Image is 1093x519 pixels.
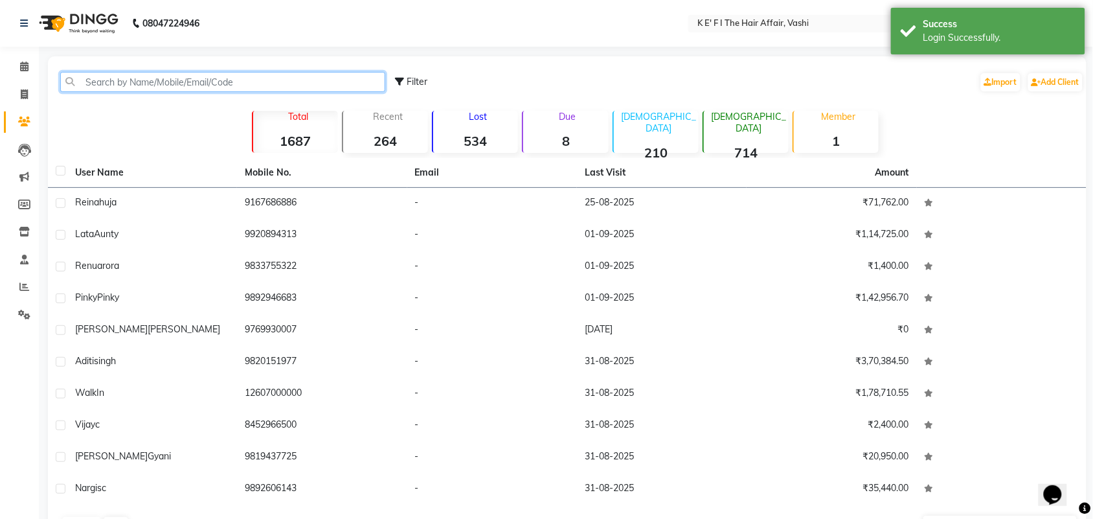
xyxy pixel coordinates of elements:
span: Gyani [148,450,171,462]
td: ₹71,762.00 [747,188,916,220]
span: Pinky [97,292,119,303]
td: - [407,220,577,251]
td: - [407,474,577,505]
div: Success [923,17,1076,31]
span: arora [97,260,119,271]
p: Total [258,111,338,122]
strong: 8 [523,133,608,149]
td: 31-08-2025 [577,347,747,378]
img: logo [33,5,122,41]
td: 9833755322 [237,251,407,283]
input: Search by Name/Mobile/Email/Code [60,72,385,92]
td: 12607000000 [237,378,407,410]
a: Add Client [1028,73,1083,91]
td: ₹1,42,956.70 [747,283,916,315]
td: [DATE] [577,315,747,347]
td: ₹35,440.00 [747,474,916,505]
td: - [407,378,577,410]
span: nargis [75,482,102,494]
span: Lata [75,228,94,240]
span: rein [75,196,94,208]
td: - [407,283,577,315]
span: c [102,482,106,494]
strong: 714 [704,144,789,161]
td: ₹1,400.00 [747,251,916,283]
td: 9892606143 [237,474,407,505]
b: 08047224946 [142,5,199,41]
span: ahuja [94,196,117,208]
span: Aditi [75,355,94,367]
td: 01-09-2025 [577,283,747,315]
td: - [407,315,577,347]
td: 9892946683 [237,283,407,315]
div: Login Successfully. [923,31,1076,45]
th: Last Visit [577,158,747,188]
td: 9769930007 [237,315,407,347]
td: 31-08-2025 [577,442,747,474]
th: User Name [67,158,237,188]
td: 01-09-2025 [577,220,747,251]
span: [PERSON_NAME] [75,323,148,335]
td: 01-09-2025 [577,251,747,283]
p: Due [526,111,608,122]
span: [PERSON_NAME] [148,323,220,335]
strong: 1687 [253,133,338,149]
td: 9167686886 [237,188,407,220]
td: ₹3,70,384.50 [747,347,916,378]
iframe: chat widget [1039,467,1080,506]
td: ₹1,78,710.55 [747,378,916,410]
td: 9820151977 [237,347,407,378]
span: Pinky [75,292,97,303]
th: Amount [868,158,917,187]
p: Lost [438,111,518,122]
strong: 264 [343,133,428,149]
td: 9819437725 [237,442,407,474]
p: [DEMOGRAPHIC_DATA] [619,111,699,134]
td: ₹1,14,725.00 [747,220,916,251]
td: - [407,251,577,283]
span: Aunty [94,228,118,240]
span: [PERSON_NAME] [75,450,148,462]
td: 31-08-2025 [577,474,747,505]
strong: 1 [794,133,879,149]
span: singh [94,355,116,367]
td: 8452966500 [237,410,407,442]
th: Email [407,158,577,188]
td: 31-08-2025 [577,410,747,442]
td: 25-08-2025 [577,188,747,220]
td: ₹0 [747,315,916,347]
p: Member [799,111,879,122]
td: - [407,188,577,220]
span: renu [75,260,97,271]
td: - [407,347,577,378]
p: [DEMOGRAPHIC_DATA] [709,111,789,134]
td: - [407,442,577,474]
a: Import [981,73,1020,91]
strong: 534 [433,133,518,149]
span: vijay [75,419,95,430]
td: ₹2,400.00 [747,410,916,442]
p: Recent [348,111,428,122]
span: c [95,419,100,430]
span: Filter [407,76,427,87]
td: 31-08-2025 [577,378,747,410]
span: Walk [75,387,96,398]
td: 9920894313 [237,220,407,251]
td: - [407,410,577,442]
span: In [96,387,104,398]
td: ₹20,950.00 [747,442,916,474]
th: Mobile No. [237,158,407,188]
strong: 210 [614,144,699,161]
